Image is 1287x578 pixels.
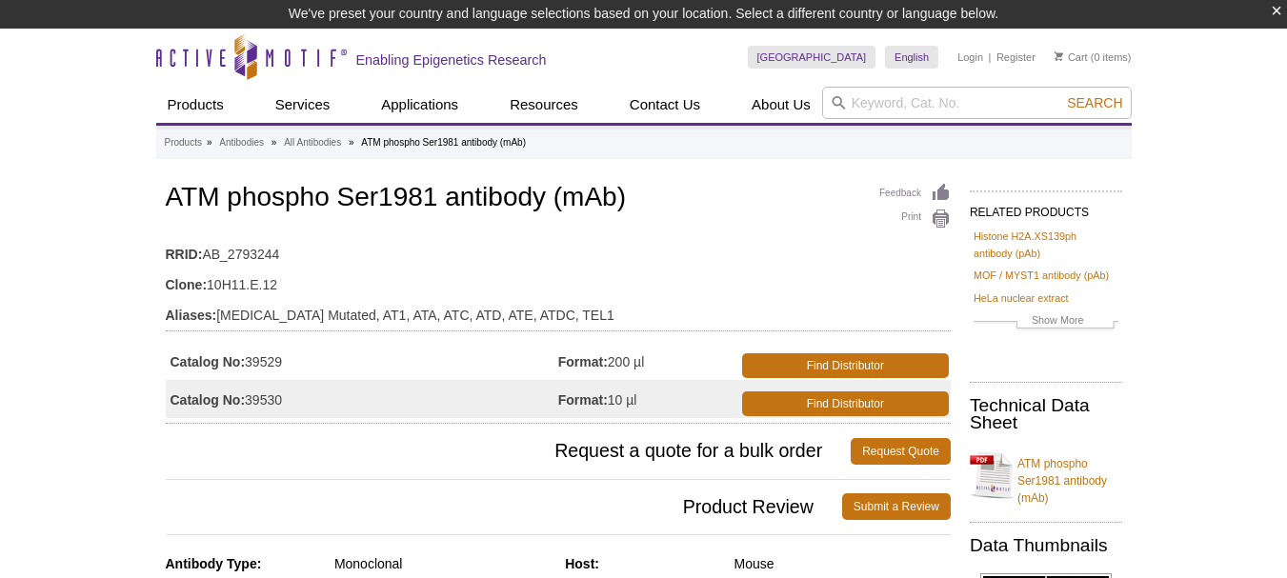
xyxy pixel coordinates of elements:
[166,265,951,295] td: 10H11.E.12
[334,555,551,572] div: Monoclonal
[271,137,277,148] li: »
[974,289,1069,307] a: HeLa nuclear extract
[822,87,1132,119] input: Keyword, Cat. No.
[974,267,1109,284] a: MOF / MYST1 antibody (pAb)
[558,342,738,380] td: 200 µl
[748,46,876,69] a: [GEOGRAPHIC_DATA]
[974,228,1118,262] a: Histone H2A.XS139ph antibody (pAb)
[166,234,951,265] td: AB_2793244
[970,190,1122,225] h2: RELATED PRODUCTS
[970,537,1122,554] h2: Data Thumbnails
[1067,95,1122,110] span: Search
[166,183,951,215] h1: ATM phospho Ser1981 antibody (mAb)
[558,380,738,418] td: 10 µl
[1055,50,1088,64] a: Cart
[166,276,208,293] strong: Clone:
[156,87,235,123] a: Products
[879,183,951,204] a: Feedback
[742,353,949,378] a: Find Distributor
[989,46,992,69] li: |
[166,438,852,465] span: Request a quote for a bulk order
[957,50,983,64] a: Login
[284,134,341,151] a: All Antibodies
[974,311,1118,333] a: Show More
[165,134,202,151] a: Products
[851,438,951,465] a: Request Quote
[166,295,951,326] td: [MEDICAL_DATA] Mutated, AT1, ATA, ATC, ATD, ATE, ATDC, TEL1
[565,556,599,571] strong: Host:
[885,46,938,69] a: English
[879,209,951,229] a: Print
[1061,94,1128,111] button: Search
[166,380,558,418] td: 39530
[166,246,203,263] strong: RRID:
[171,391,246,409] strong: Catalog No:
[166,556,262,571] strong: Antibody Type:
[166,493,842,520] span: Product Review
[742,391,949,416] a: Find Distributor
[1055,46,1132,69] li: (0 items)
[996,50,1036,64] a: Register
[219,134,264,151] a: Antibodies
[842,493,951,520] a: Submit a Review
[970,444,1122,507] a: ATM phospho Ser1981 antibody (mAb)
[207,137,212,148] li: »
[1055,51,1063,61] img: Your Cart
[171,353,246,370] strong: Catalog No:
[166,307,217,324] strong: Aliases:
[264,87,342,123] a: Services
[970,397,1122,431] h2: Technical Data Sheet
[498,87,590,123] a: Resources
[740,87,822,123] a: About Us
[618,87,712,123] a: Contact Us
[734,555,951,572] div: Mouse
[361,137,526,148] li: ATM phospho Ser1981 antibody (mAb)
[356,51,547,69] h2: Enabling Epigenetics Research
[349,137,354,148] li: »
[166,342,558,380] td: 39529
[558,391,608,409] strong: Format:
[370,87,470,123] a: Applications
[558,353,608,370] strong: Format:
